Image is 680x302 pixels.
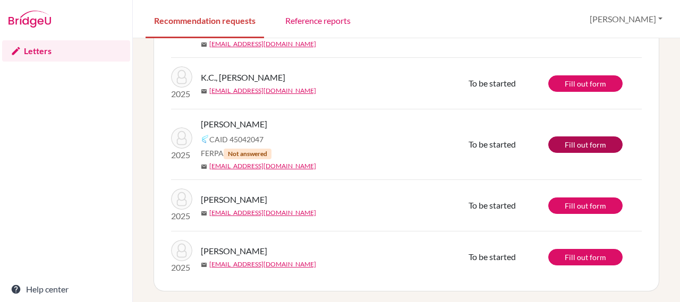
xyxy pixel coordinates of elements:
[201,71,285,84] span: K.C., [PERSON_NAME]
[201,88,207,94] span: mail
[171,127,192,149] img: Ghimire, Samiksha
[171,261,192,274] p: 2025
[171,240,192,261] img: Chaudhary, Nisha
[548,136,623,153] a: Fill out form
[2,40,130,62] a: Letters
[469,200,516,210] span: To be started
[469,78,516,88] span: To be started
[201,210,207,217] span: mail
[201,148,271,159] span: FERPA
[201,41,207,48] span: mail
[201,245,267,257] span: [PERSON_NAME]
[171,188,192,210] img: Chaudhary, Nisha
[201,262,207,268] span: mail
[209,161,316,171] a: [EMAIL_ADDRESS][DOMAIN_NAME]
[2,279,130,300] a: Help center
[209,260,316,269] a: [EMAIL_ADDRESS][DOMAIN_NAME]
[469,139,516,149] span: To be started
[201,118,267,131] span: [PERSON_NAME]
[224,149,271,159] span: Not answered
[548,197,623,214] a: Fill out form
[201,135,209,143] img: Common App logo
[209,39,316,49] a: [EMAIL_ADDRESS][DOMAIN_NAME]
[209,86,316,96] a: [EMAIL_ADDRESS][DOMAIN_NAME]
[171,210,192,222] p: 2025
[209,208,316,218] a: [EMAIL_ADDRESS][DOMAIN_NAME]
[277,2,359,38] a: Reference reports
[548,249,623,265] a: Fill out form
[469,252,516,262] span: To be started
[585,9,667,29] button: [PERSON_NAME]
[171,66,192,88] img: K.C., Nischal
[8,11,51,28] img: Bridge-U
[171,88,192,100] p: 2025
[201,163,207,170] span: mail
[209,134,263,145] span: CAID 45042047
[548,75,623,92] a: Fill out form
[146,2,264,38] a: Recommendation requests
[171,149,192,161] p: 2025
[201,193,267,206] span: [PERSON_NAME]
